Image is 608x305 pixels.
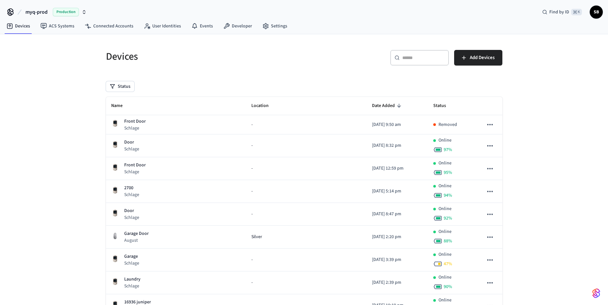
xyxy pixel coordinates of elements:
[251,234,262,240] span: Silver
[454,50,502,66] button: Add Devices
[251,211,253,218] span: -
[35,20,80,32] a: ACS Systems
[372,101,403,111] span: Date Added
[111,232,119,240] img: August Wifi Smart Lock 3rd Gen, Silver, Front
[444,146,452,153] span: 97 %
[124,214,139,221] p: Schlage
[251,165,253,172] span: -
[372,211,423,218] p: [DATE] 8:47 pm
[444,215,452,221] span: 92 %
[590,6,603,19] button: SB
[433,101,454,111] span: Status
[80,20,139,32] a: Connected Accounts
[111,119,119,127] img: Schlage Sense Smart Deadbolt with Camelot Trim, Front
[438,228,452,235] p: Online
[592,288,600,298] img: SeamLogoGradient.69752ec5.svg
[251,256,253,263] span: -
[549,9,569,15] span: Find by ID
[111,163,119,171] img: Schlage Sense Smart Deadbolt with Camelot Trim, Front
[124,237,149,244] p: August
[372,142,423,149] p: [DATE] 8:32 pm
[470,53,495,62] span: Add Devices
[111,186,119,194] img: Schlage Sense Smart Deadbolt with Camelot Trim, Front
[438,121,457,128] p: Removed
[444,261,452,267] span: 47 %
[251,101,277,111] span: Location
[438,183,452,190] p: Online
[251,121,253,128] span: -
[438,206,452,212] p: Online
[186,20,218,32] a: Events
[372,234,423,240] p: [DATE] 2:20 pm
[218,20,257,32] a: Developer
[372,279,423,286] p: [DATE] 2:39 pm
[372,165,423,172] p: [DATE] 12:59 pm
[106,50,300,63] h5: Devices
[124,260,139,267] p: Schlage
[438,160,452,167] p: Online
[111,101,131,111] span: Name
[257,20,292,32] a: Settings
[124,207,139,214] p: Door
[372,121,423,128] p: [DATE] 9:50 am
[53,8,79,16] span: Production
[124,125,146,131] p: Schlage
[537,6,587,18] div: Find by ID⌘ K
[124,146,139,152] p: Schlage
[106,81,134,92] button: Status
[438,137,452,144] p: Online
[251,279,253,286] span: -
[124,191,139,198] p: Schlage
[124,283,141,289] p: Schlage
[590,6,602,18] span: SB
[444,283,452,290] span: 90 %
[571,9,582,15] span: ⌘ K
[124,253,139,260] p: Garage
[372,188,423,195] p: [DATE] 5:14 pm
[444,169,452,176] span: 95 %
[111,255,119,263] img: Schlage Sense Smart Deadbolt with Camelot Trim, Front
[251,188,253,195] span: -
[372,256,423,263] p: [DATE] 3:39 pm
[1,20,35,32] a: Devices
[111,141,119,148] img: Schlage Sense Smart Deadbolt with Camelot Trim, Front
[124,230,149,237] p: Garage Door
[438,274,452,281] p: Online
[124,118,146,125] p: Front Door
[111,209,119,217] img: Schlage Sense Smart Deadbolt with Camelot Trim, Front
[124,169,146,175] p: Schlage
[124,276,141,283] p: Laundry
[124,139,139,146] p: Door
[111,278,119,285] img: Schlage Sense Smart Deadbolt with Camelot Trim, Front
[444,192,452,199] span: 94 %
[251,142,253,149] span: -
[124,162,146,169] p: Front Door
[438,297,452,304] p: Online
[438,251,452,258] p: Online
[25,8,48,16] span: myq-prod
[444,238,452,244] span: 88 %
[124,185,139,191] p: 2700
[139,20,186,32] a: User Identities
